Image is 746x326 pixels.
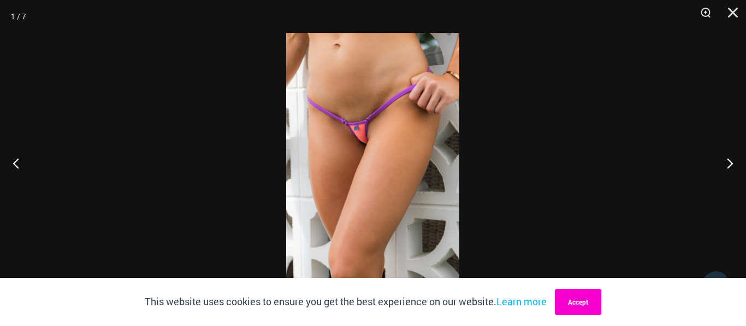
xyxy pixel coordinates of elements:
[496,295,547,308] a: Learn more
[145,294,547,310] p: This website uses cookies to ensure you get the best experience on our website.
[11,8,26,25] div: 1 / 7
[286,33,459,293] img: Wild Card Neon Bliss 312 Top 457 Micro 04
[555,289,601,315] button: Accept
[705,136,746,190] button: Next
